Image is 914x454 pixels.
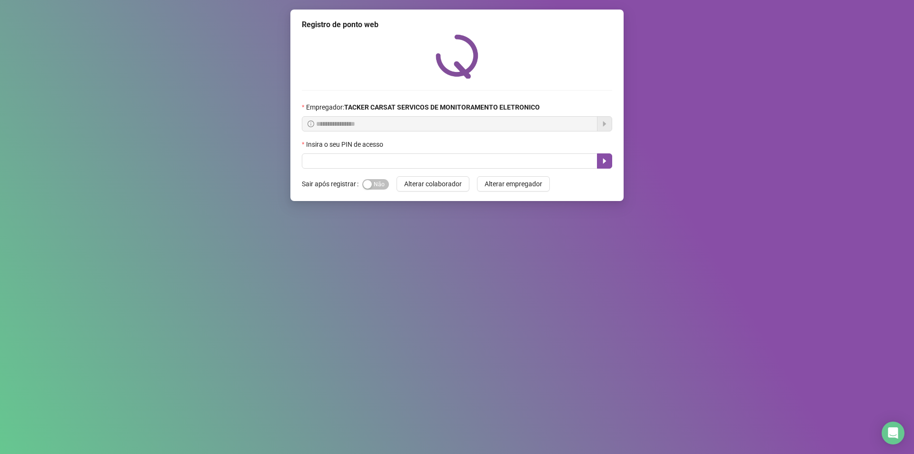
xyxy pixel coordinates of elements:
span: Alterar colaborador [404,179,462,189]
strong: TACKER CARSAT SERVICOS DE MONITORAMENTO ELETRONICO [344,103,540,111]
span: info-circle [308,121,314,127]
button: Alterar colaborador [397,176,469,192]
label: Sair após registrar [302,176,362,192]
div: Registro de ponto web [302,19,612,30]
span: caret-right [601,157,608,165]
span: Empregador : [306,102,540,112]
label: Insira o seu PIN de acesso [302,139,389,150]
button: Alterar empregador [477,176,550,192]
img: QRPoint [436,34,478,79]
span: Alterar empregador [485,179,542,189]
div: Open Intercom Messenger [882,422,904,444]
